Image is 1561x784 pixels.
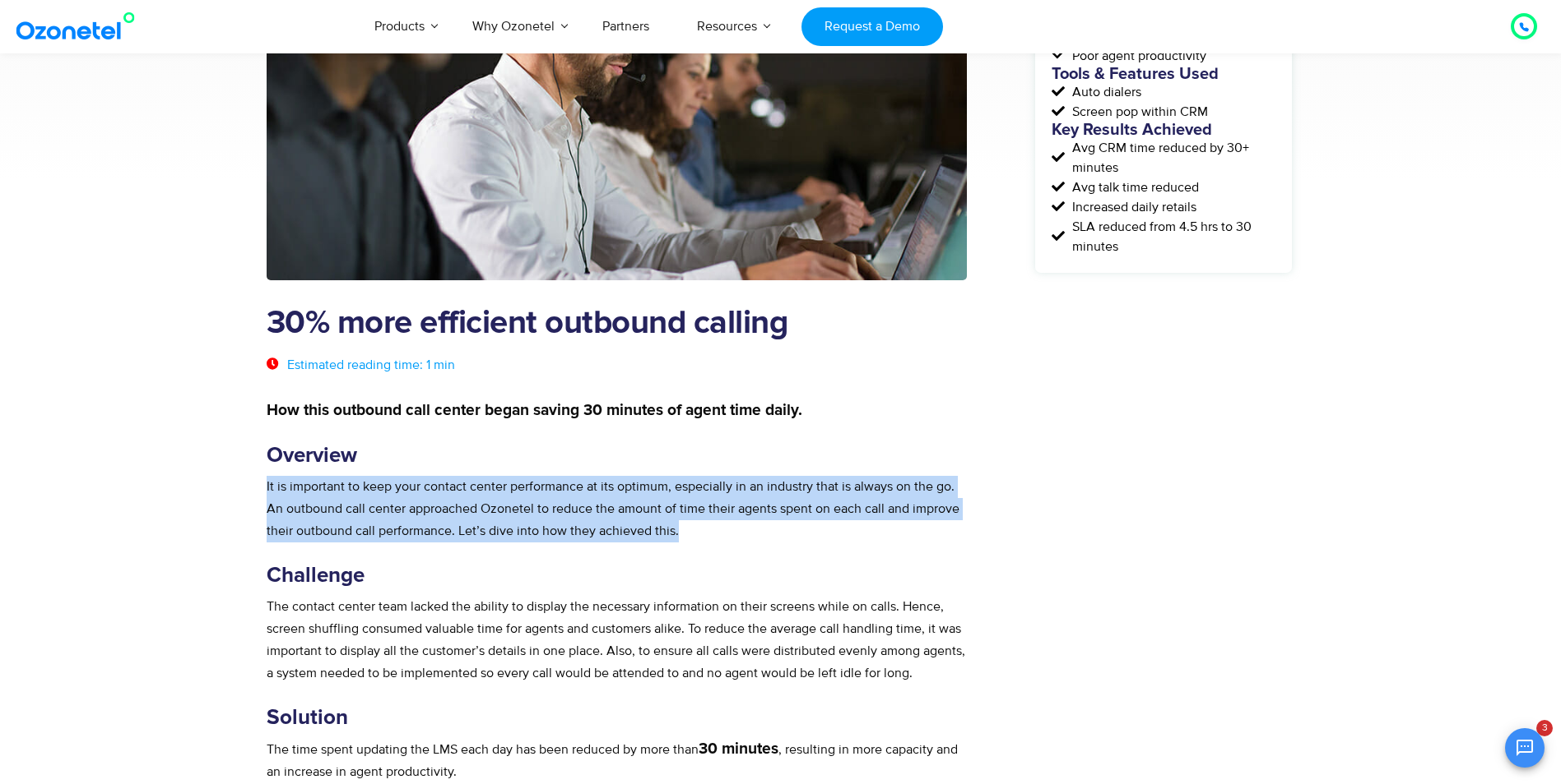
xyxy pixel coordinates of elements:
[1068,178,1199,197] span: Avg talk time reduced
[1068,197,1196,217] span: Increased daily retails
[267,476,968,542] p: It is important to keep your contact center performance at its optimum, especially in an industry...
[1052,66,1275,82] h5: Tools & Features Used
[1052,122,1275,138] h5: Key Results Achieved
[801,7,942,46] a: Request a Demo
[1068,82,1141,102] span: Auto dialers
[267,445,357,466] strong: Overview
[699,741,778,757] strong: 30 minutes
[267,738,968,783] p: The time spent updating the LMS each day has been reduced by more than , resulting in more capaci...
[1068,102,1208,122] span: Screen pop within CRM
[267,707,348,728] strong: Solution
[267,596,968,685] p: The contact center team lacked the ability to display the necessary information on their screens ...
[1536,720,1553,736] span: 3
[1068,46,1206,66] span: Poor agent productivity
[1505,728,1545,768] button: Open chat
[1068,138,1275,178] span: Avg CRM time reduced by 30+ minutes
[267,565,365,586] strong: Challenge
[267,403,802,418] strong: How this outbound call center began saving 30 minutes of agent time daily.
[1068,217,1275,256] span: SLA reduced from 4.5 hrs to 30 minutes
[426,357,455,373] span: 1 min
[267,305,968,343] h1: 30% more efficient outbound calling
[287,357,423,373] span: Estimated reading time:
